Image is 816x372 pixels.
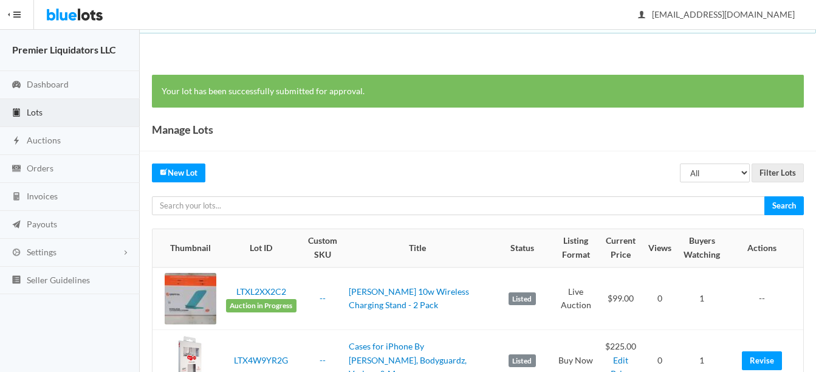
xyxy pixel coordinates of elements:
[509,354,536,368] label: Listed
[643,229,676,267] th: Views
[27,191,58,201] span: Invoices
[10,136,22,147] ion-icon: flash
[27,107,43,117] span: Lots
[152,164,205,182] a: createNew Lot
[27,79,69,89] span: Dashboard
[10,219,22,231] ion-icon: paper plane
[643,267,676,330] td: 0
[728,229,803,267] th: Actions
[10,108,22,119] ion-icon: clipboard
[742,351,782,370] a: Revise
[491,229,554,267] th: Status
[10,247,22,259] ion-icon: cog
[10,275,22,286] ion-icon: list box
[554,229,598,267] th: Listing Format
[27,163,53,173] span: Orders
[27,135,61,145] span: Auctions
[153,229,221,267] th: Thumbnail
[10,80,22,91] ion-icon: speedometer
[598,267,643,330] td: $99.00
[27,247,57,257] span: Settings
[764,196,804,215] input: Search
[728,267,803,330] td: --
[301,229,344,267] th: Custom SKU
[509,292,536,306] label: Listed
[554,267,598,330] td: Live Auction
[10,164,22,175] ion-icon: cash
[349,286,469,311] a: [PERSON_NAME] 10w Wireless Charging Stand - 2 Pack
[27,219,57,229] span: Payouts
[10,191,22,203] ion-icon: calculator
[636,10,648,21] ion-icon: person
[27,275,90,285] span: Seller Guidelines
[236,286,286,297] a: LTXL2XX2C2
[234,355,288,365] a: LTX4W9YR2G
[752,164,804,182] input: Filter Lots
[598,229,643,267] th: Current Price
[676,229,728,267] th: Buyers Watching
[639,9,795,19] span: [EMAIL_ADDRESS][DOMAIN_NAME]
[160,168,168,176] ion-icon: create
[162,84,794,98] p: Your lot has been successfully submitted for approval.
[226,299,297,312] span: Auction in Progress
[320,355,326,365] a: --
[152,196,765,215] input: Search your lots...
[676,267,728,330] td: 1
[344,229,491,267] th: Title
[320,293,326,303] a: --
[12,44,116,55] strong: Premier Liquidators LLC
[152,120,213,139] h1: Manage Lots
[221,229,301,267] th: Lot ID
